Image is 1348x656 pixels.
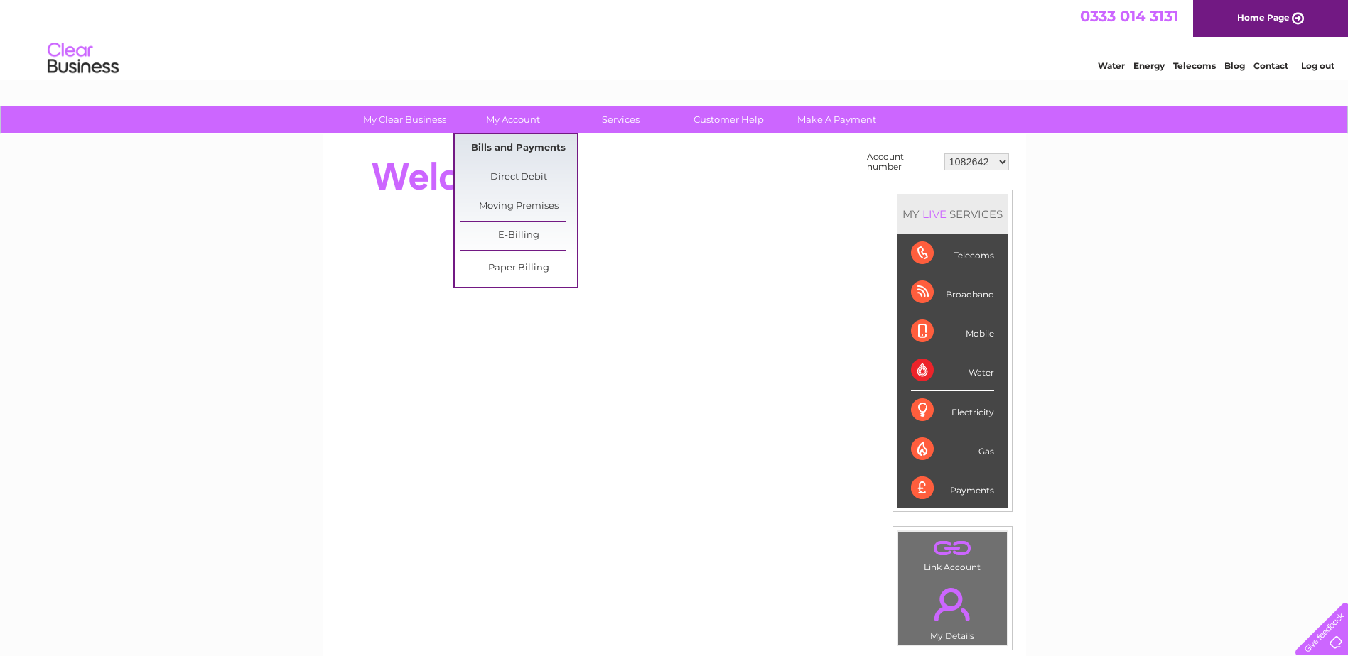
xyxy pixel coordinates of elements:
[1224,60,1245,71] a: Blog
[47,37,119,80] img: logo.png
[911,351,994,390] div: Water
[454,106,571,133] a: My Account
[911,312,994,351] div: Mobile
[1253,60,1288,71] a: Contact
[1133,60,1165,71] a: Energy
[460,254,577,283] a: Paper Billing
[897,531,1008,576] td: Link Account
[920,207,949,221] div: LIVE
[460,222,577,250] a: E-Billing
[562,106,679,133] a: Services
[863,148,941,175] td: Account number
[346,106,463,133] a: My Clear Business
[911,391,994,430] div: Electricity
[460,163,577,192] a: Direct Debit
[1080,7,1178,25] a: 0333 014 3131
[897,576,1008,645] td: My Details
[911,234,994,273] div: Telecoms
[1301,60,1334,71] a: Log out
[911,469,994,508] div: Payments
[670,106,787,133] a: Customer Help
[339,8,1010,69] div: Clear Business is a trading name of Verastar Limited (registered in [GEOGRAPHIC_DATA] No. 3667643...
[902,535,1003,560] a: .
[460,192,577,221] a: Moving Premises
[911,273,994,312] div: Broadband
[460,134,577,163] a: Bills and Payments
[778,106,895,133] a: Make A Payment
[902,579,1003,629] a: .
[897,194,1008,234] div: MY SERVICES
[1173,60,1216,71] a: Telecoms
[911,430,994,469] div: Gas
[1098,60,1125,71] a: Water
